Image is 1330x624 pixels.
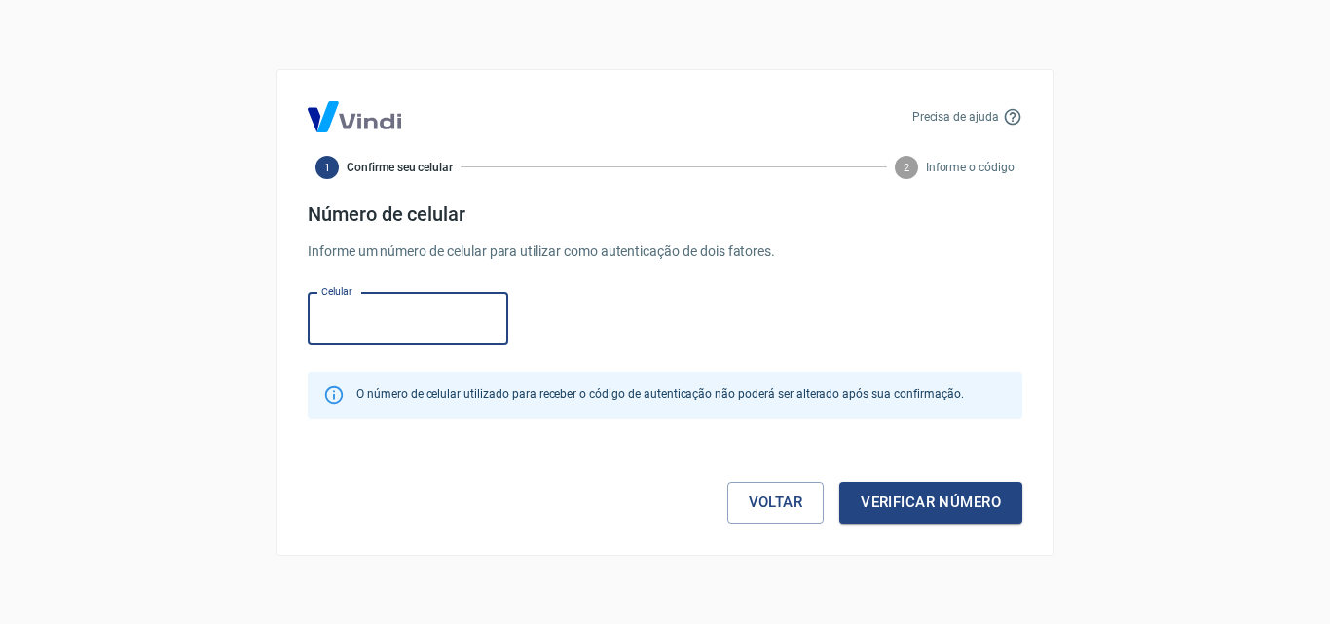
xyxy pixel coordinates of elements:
[912,108,999,126] p: Precisa de ajuda
[727,482,825,523] a: Voltar
[324,161,330,173] text: 1
[926,159,1015,176] span: Informe o código
[308,241,1022,262] p: Informe um número de celular para utilizar como autenticação de dois fatores.
[839,482,1022,523] button: Verificar número
[356,378,963,413] div: O número de celular utilizado para receber o código de autenticação não poderá ser alterado após ...
[904,161,909,173] text: 2
[321,284,352,299] label: Celular
[308,202,1022,226] h4: Número de celular
[308,101,401,132] img: Logo Vind
[347,159,453,176] span: Confirme seu celular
